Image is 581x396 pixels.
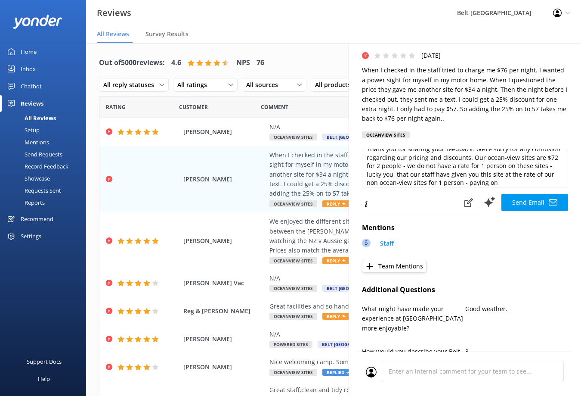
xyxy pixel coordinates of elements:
h4: Mentions [362,222,568,234]
div: N/A [269,122,510,132]
div: N/A [269,274,510,283]
p: 3 [465,347,569,356]
span: Reply [322,313,350,320]
h3: Reviews [97,6,131,20]
a: Reports [5,196,86,209]
span: [PERSON_NAME] [183,127,265,137]
div: Home [21,43,37,60]
div: Record Feedback [5,160,68,172]
h4: 76 [257,57,264,69]
div: Help [38,370,50,387]
span: Question [261,103,288,111]
span: Powered Sites [269,341,312,348]
span: All Reviews [97,30,129,38]
div: Reports [5,196,45,209]
h4: Additional Questions [362,284,568,296]
span: Oceanview Sites [269,369,317,376]
div: When I checked in the staff tried to charge me $76 per night. I wanted a power sight for myself i... [269,150,510,199]
span: Belt [GEOGRAPHIC_DATA] [322,134,387,140]
button: Send Email [501,194,568,211]
div: S [362,239,371,247]
span: [PERSON_NAME] [183,236,265,246]
p: How would you describe your Belt [GEOGRAPHIC_DATA] experience in terms of value for money? [362,347,465,376]
div: Great facilities and so handy to the coastal walkway. [269,302,510,311]
span: Oceanview Sites [269,285,317,292]
a: Setup [5,124,86,136]
span: Belt [GEOGRAPHIC_DATA] [318,341,382,348]
div: Requests Sent [5,184,61,196]
p: When I checked in the staff tried to charge me $76 per night. I wanted a power sight for myself i... [362,65,568,123]
span: Oceanview Sites [269,134,317,140]
a: Requests Sent [5,184,86,196]
div: All Reviews [5,112,56,124]
div: Mentions [5,136,49,148]
span: All ratings [177,80,212,90]
span: Date [106,103,126,111]
h4: 4.6 [171,57,181,69]
p: What might have made your experience at [GEOGRAPHIC_DATA] more enjoyable? [362,304,465,333]
span: [PERSON_NAME] Vac [183,278,265,288]
div: Reviews [21,95,43,112]
p: Good weather. [465,304,569,314]
span: [PERSON_NAME] [183,334,265,344]
div: N/A [269,330,510,339]
div: Chatbot [21,78,42,95]
button: Team Mentions [362,260,426,273]
a: Record Feedback [5,160,86,172]
span: [PERSON_NAME] [183,175,265,184]
div: Inbox [21,60,36,78]
div: Recommend [21,210,53,228]
span: Oceanview Sites [269,257,317,264]
a: All Reviews [5,112,86,124]
span: Reply [322,257,350,264]
h4: Out of 5000 reviews: [99,57,165,69]
span: Survey Results [145,30,189,38]
a: Send Requests [5,148,86,160]
div: Oceanview Sites [362,131,410,138]
span: All reply statuses [103,80,159,90]
span: All sources [246,80,283,90]
span: Belt [GEOGRAPHIC_DATA] [322,285,387,292]
span: Reg & [PERSON_NAME] [183,306,265,316]
span: Date [179,103,208,111]
span: All products [315,80,356,90]
span: Reply [322,200,350,207]
div: Setup [5,124,40,136]
div: Support Docs [27,353,62,370]
a: Mentions [5,136,86,148]
a: Showcase [5,172,86,184]
a: Staff [376,239,394,250]
span: Oceanview Sites [269,313,317,320]
div: We enjoyed the different site we parked on, down by the new facilities and in between the [PERSON... [269,217,510,256]
div: Settings [21,228,41,245]
div: Nice welcoming camp. Some of the facilities could do with an upgrade. [269,357,510,367]
span: [PERSON_NAME] [183,362,265,372]
p: Staff [380,239,394,248]
img: yonder-white-logo.png [13,15,62,29]
div: Showcase [5,172,50,184]
h4: NPS [236,57,250,69]
p: [DATE] [421,51,441,60]
div: Send Requests [5,148,62,160]
span: Replied [322,369,354,376]
textarea: Hi [PERSON_NAME], Thank you for sharing your feedback. We’re sorry for any confusion regarding ou... [362,149,568,187]
span: Oceanview Sites [269,200,317,207]
img: user_profile.svg [366,367,377,377]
